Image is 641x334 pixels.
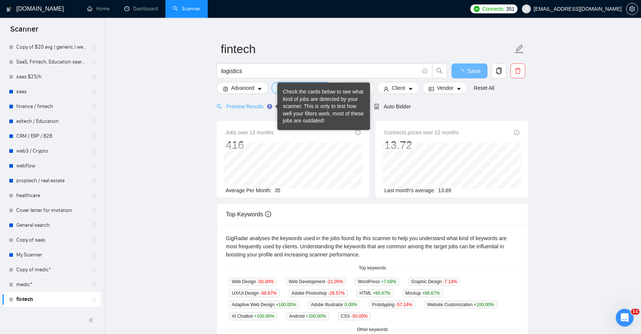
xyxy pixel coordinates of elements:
span: holder [91,148,97,154]
a: CRM / ERP / B2B [16,129,87,144]
a: setting [626,6,638,12]
input: Scanner name... [221,40,513,58]
span: Auto Bidder [374,104,411,109]
span: -50.00 % [257,279,274,284]
span: caret-down [456,86,461,92]
span: setting [627,6,638,12]
input: Search Freelance Jobs... [221,66,419,76]
span: holder [91,59,97,65]
span: +100.00 % [306,314,326,319]
span: Top keywords [354,265,390,272]
span: holder [91,193,97,199]
a: finance / fintech [16,99,87,114]
div: Tooltip anchor [266,103,273,110]
span: HTML [356,289,393,297]
span: -66.67 % [260,291,277,296]
span: Graphic Design [408,278,460,286]
button: search [432,63,447,78]
span: holder [91,44,97,50]
span: holder [91,74,97,80]
button: idcardVendorcaret-down [423,82,468,94]
span: Android [286,312,329,320]
span: +66.67 % [373,291,391,296]
button: setting [626,3,638,15]
span: -57.14 % [396,302,412,307]
a: web3 / Crypto [16,144,87,158]
a: General search [16,218,87,233]
span: Adobe Photoshop [289,289,348,297]
a: My Scanner [16,248,87,262]
span: search [433,68,447,74]
div: Top Keywords [226,204,519,225]
a: Copy of saas [16,233,87,248]
span: copy [492,68,506,74]
span: Vendor [437,84,453,92]
span: -28.57 % [328,291,345,296]
span: robot [374,104,379,109]
span: +100.00 % [474,302,494,307]
span: Scanner [4,24,44,39]
a: Cover letter for invitation [16,203,87,218]
span: caret-down [257,86,262,92]
a: searchScanner [173,6,200,12]
button: copy [492,63,506,78]
span: +100.00 % [276,302,296,307]
span: holder [91,282,97,288]
span: Jobs over 12 months [226,128,274,137]
a: Reset All [474,84,494,92]
span: setting [223,86,228,92]
a: webflow [16,158,87,173]
span: -50.00 % [351,314,368,319]
div: GigRadar analyses the keywords used in the jobs found by this scanner to help you understand what... [226,234,519,259]
span: CSS [338,312,371,320]
a: medic* [16,277,87,292]
span: loading [458,69,467,75]
span: +100.00 % [254,314,274,319]
span: -7.14 % [443,279,457,284]
span: 0.00 % [345,302,357,307]
div: 416 [226,138,274,152]
span: info-circle [423,69,427,73]
span: info-circle [514,130,519,135]
span: double-left [88,317,96,324]
a: saas [16,84,87,99]
span: 35 [275,187,280,193]
span: Average Per Month: [226,187,272,193]
span: +66.67 % [422,291,440,296]
span: holder [91,222,97,228]
span: UX/UI Design [229,289,280,297]
img: logo [6,3,11,15]
span: Website Customization [424,301,497,309]
button: barsJob Categorycaret-down [272,82,331,94]
span: idcard [429,86,434,92]
span: Other keywords [352,326,392,333]
div: Check the cards below to see what kind of jobs are detected by your scanner. This is only to test... [283,88,365,125]
img: upwork-logo.png [474,6,480,12]
span: 351 [506,5,514,13]
span: Web Design [229,278,277,286]
span: Adobe Illustrator [308,301,360,309]
span: edit [515,44,524,54]
button: delete [510,63,525,78]
a: edtech / Education [16,114,87,129]
span: caret-down [408,86,413,92]
span: AI Chatbot [229,312,277,320]
span: delete [511,68,525,74]
span: -21.05 % [326,279,343,284]
iframe: Intercom live chat [616,309,634,327]
span: info-circle [265,211,271,217]
span: holder [91,89,97,95]
span: Preview Results [217,104,270,109]
span: user [524,6,529,12]
a: homeHome [87,6,109,12]
button: userClientcaret-down [377,82,420,94]
button: Save [451,63,487,78]
a: proptech / real estate [16,173,87,188]
span: holder [91,237,97,243]
span: holder [91,118,97,124]
div: 13.72 [384,138,459,152]
span: holder [91,267,97,273]
span: holder [91,104,97,109]
span: Connects: [482,5,504,13]
a: healthcare [16,188,87,203]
